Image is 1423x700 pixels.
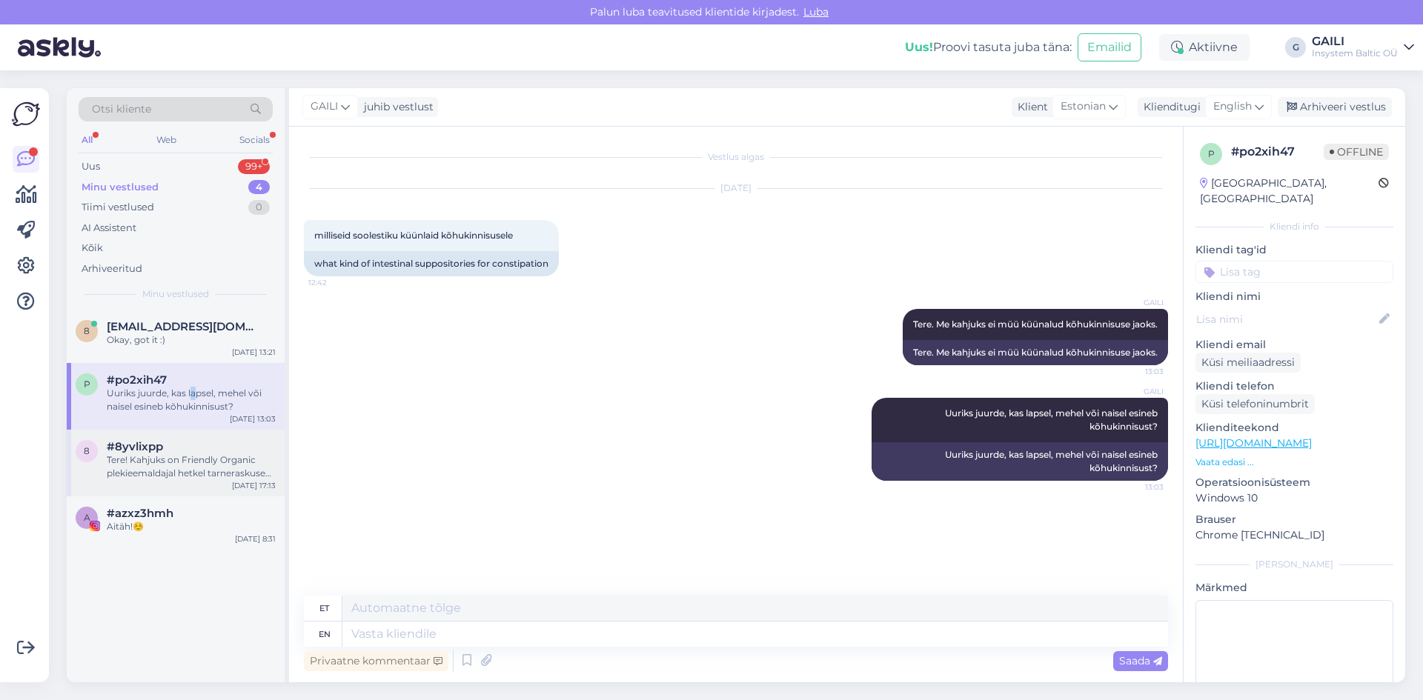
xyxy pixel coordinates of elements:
div: All [79,130,96,150]
div: [DATE] [304,181,1168,195]
span: #azxz3hmh [107,507,173,520]
div: Insystem Baltic OÜ [1312,47,1398,59]
span: GAILI [311,99,338,115]
span: Estonian [1061,99,1106,115]
div: 99+ [238,159,270,174]
div: [PERSON_NAME] [1195,558,1393,571]
span: p [84,379,90,390]
span: English [1213,99,1252,115]
div: [DATE] 17:13 [232,480,276,491]
span: #po2xih47 [107,373,167,387]
div: Arhiveeri vestlus [1278,97,1392,117]
div: Web [153,130,179,150]
span: Saada [1119,654,1162,667]
div: Tiimi vestlused [82,200,154,215]
span: 888.ad.astra@gmail.com [107,320,261,333]
div: Aktiivne [1159,34,1250,61]
span: Luba [799,5,833,19]
div: 4 [248,180,270,195]
a: [URL][DOMAIN_NAME] [1195,436,1312,450]
p: Operatsioonisüsteem [1195,475,1393,490]
span: GAILI [1108,297,1164,308]
div: juhib vestlust [358,99,434,115]
div: [GEOGRAPHIC_DATA], [GEOGRAPHIC_DATA] [1200,176,1379,207]
div: Vestlus algas [304,150,1168,164]
div: [DATE] 13:03 [230,413,276,424]
div: [DATE] 8:31 [235,533,276,544]
div: Aitäh!☺️ [107,520,276,533]
div: Uus [82,159,100,174]
div: AI Assistent [82,221,136,236]
div: Arhiveeritud [82,261,142,276]
span: 13:03 [1108,366,1164,377]
span: Uuriks juurde, kas lapsel, mehel või naisel esineb kõhukinnisust? [945,407,1160,432]
span: 8 [84,325,90,336]
div: Kõik [82,241,103,256]
div: Küsi telefoninumbrit [1195,394,1315,414]
div: G [1285,37,1306,58]
span: 12:42 [308,277,364,288]
div: [DATE] 13:21 [232,347,276,358]
div: Klienditugi [1138,99,1201,115]
p: Kliendi telefon [1195,379,1393,394]
span: #8yvlixpp [107,440,163,453]
div: en [319,621,331,647]
span: Tere. Me kahjuks ei müü küünalud kõhukinnisuse jaoks. [913,319,1158,330]
span: Otsi kliente [92,101,151,117]
p: Windows 10 [1195,490,1393,506]
div: what kind of intestinal suppositories for constipation [304,251,559,276]
div: Proovi tasuta juba täna: [905,39,1072,56]
div: GAILI [1312,36,1398,47]
span: milliseid soolestiku küünlaid kõhukinnisusele [314,230,513,241]
span: 8 [84,445,90,456]
span: Minu vestlused [142,287,209,301]
p: Kliendi nimi [1195,289,1393,304]
input: Lisa tag [1195,261,1393,283]
p: Klienditeekond [1195,420,1393,436]
div: Küsi meiliaadressi [1195,353,1301,373]
p: Chrome [TECHNICAL_ID] [1195,527,1393,543]
div: Tere! Kahjuks on Friendly Organic plekieemaldajal hetkel tarneraskused. Loodame ise [PERSON_NAME]... [107,453,276,480]
p: Kliendi email [1195,337,1393,353]
img: Askly Logo [12,100,40,128]
div: Uuriks juurde, kas lapsel, mehel või naisel esineb kõhukinnisust? [872,442,1168,481]
div: Uuriks juurde, kas lapsel, mehel või naisel esineb kõhukinnisust? [107,387,276,413]
div: Privaatne kommentaar [304,651,448,671]
button: Emailid [1078,33,1141,61]
span: Offline [1324,144,1389,160]
div: Kliendi info [1195,220,1393,233]
a: GAILIInsystem Baltic OÜ [1312,36,1414,59]
input: Lisa nimi [1196,311,1376,327]
div: Socials [236,130,273,150]
div: Klient [1012,99,1048,115]
div: Minu vestlused [82,180,159,195]
span: GAILI [1108,386,1164,397]
p: Brauser [1195,512,1393,527]
span: 13:03 [1108,481,1164,493]
div: et [319,596,329,621]
div: # po2xih47 [1231,143,1324,161]
p: Märkmed [1195,580,1393,596]
p: Vaata edasi ... [1195,456,1393,469]
span: p [1208,148,1215,159]
b: Uus! [905,40,933,54]
div: Tere. Me kahjuks ei müü küünalud kõhukinnisuse jaoks. [903,340,1168,365]
div: Okay, got it :) [107,333,276,347]
span: a [84,512,90,523]
div: 0 [248,200,270,215]
p: Kliendi tag'id [1195,242,1393,258]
